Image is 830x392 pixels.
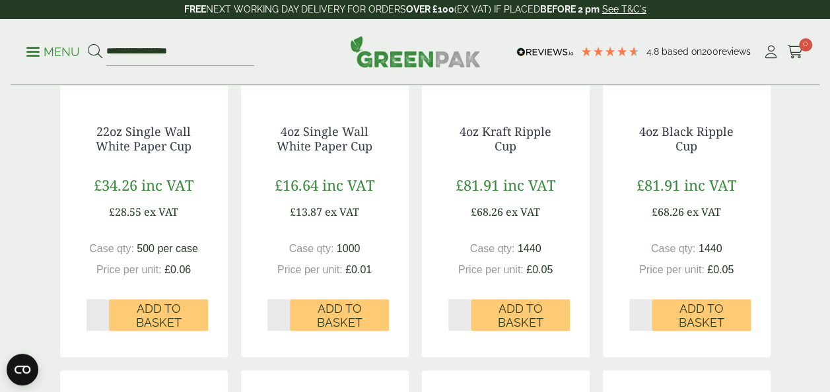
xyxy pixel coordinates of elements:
a: 0 [787,42,804,62]
a: Menu [26,44,80,57]
span: Case qty: [651,243,696,254]
span: £0.01 [345,264,372,275]
span: Case qty: [470,243,515,254]
span: Case qty: [289,243,334,254]
span: £34.26 [94,175,137,195]
span: £16.64 [275,175,318,195]
i: My Account [763,46,779,59]
span: Add to Basket [118,302,199,330]
span: inc VAT [684,175,736,195]
button: Add to Basket [290,299,389,331]
span: Add to Basket [480,302,561,330]
span: £68.26 [652,205,684,219]
a: See T&C's [602,4,646,15]
span: 500 per case [137,243,198,254]
a: 4oz Black Ripple Cup [639,123,734,154]
span: £0.05 [707,264,734,275]
span: £0.05 [526,264,553,275]
button: Add to Basket [109,299,208,331]
strong: OVER £100 [406,4,454,15]
a: 4oz Kraft Ripple Cup [460,123,551,154]
span: Add to Basket [299,302,380,330]
button: Open CMP widget [7,354,38,385]
span: 1440 [518,243,541,254]
button: Add to Basket [652,299,751,331]
span: £13.87 [290,205,322,219]
span: Based on [662,46,702,57]
span: inc VAT [322,175,374,195]
div: 4.79 Stars [580,46,640,57]
span: Price per unit: [96,264,162,275]
span: 0 [799,38,812,51]
span: reviews [718,46,751,57]
span: inc VAT [503,175,555,195]
strong: FREE [184,4,206,15]
span: Price per unit: [277,264,343,275]
span: ex VAT [144,205,178,219]
span: inc VAT [141,175,193,195]
span: £28.55 [109,205,141,219]
span: Price per unit: [639,264,705,275]
p: Menu [26,44,80,60]
img: REVIEWS.io [516,48,574,57]
a: 22oz Single Wall White Paper Cup [96,123,191,154]
span: ex VAT [325,205,359,219]
span: ex VAT [506,205,540,219]
span: Case qty: [89,243,134,254]
span: £81.91 [637,175,680,195]
span: £68.26 [471,205,503,219]
i: Cart [787,46,804,59]
span: £0.06 [164,264,191,275]
button: Add to Basket [471,299,570,331]
span: Price per unit: [458,264,524,275]
span: 200 [702,46,718,57]
img: GreenPak Supplies [350,36,481,67]
span: 1440 [699,243,722,254]
span: 1000 [337,243,361,254]
span: 4.8 [646,46,662,57]
span: ex VAT [687,205,721,219]
span: Add to Basket [661,302,742,330]
a: 4oz Single Wall White Paper Cup [277,123,372,154]
strong: BEFORE 2 pm [540,4,600,15]
span: £81.91 [456,175,499,195]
